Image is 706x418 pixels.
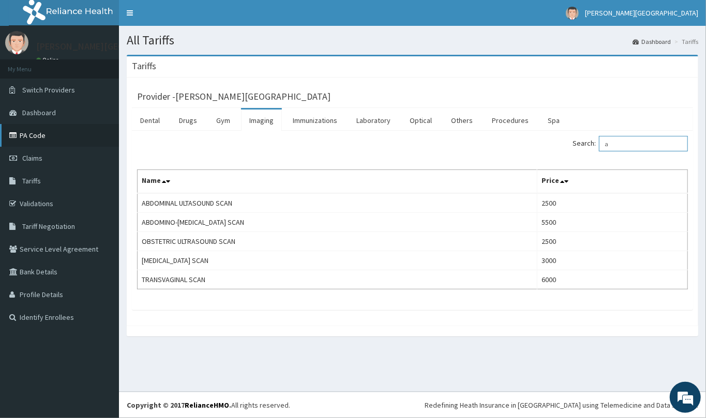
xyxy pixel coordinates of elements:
[170,5,194,30] div: Minimize live chat window
[537,170,687,194] th: Price
[348,110,399,131] a: Laboratory
[36,56,61,64] a: Online
[138,251,537,270] td: [MEDICAL_DATA] SCAN
[585,8,698,18] span: [PERSON_NAME][GEOGRAPHIC_DATA]
[5,282,197,318] textarea: Type your message and hit 'Enter'
[22,222,75,231] span: Tariff Negotiation
[138,170,537,194] th: Name
[36,42,189,51] p: [PERSON_NAME][GEOGRAPHIC_DATA]
[284,110,346,131] a: Immunizations
[119,392,706,418] footer: All rights reserved.
[208,110,238,131] a: Gym
[171,110,205,131] a: Drugs
[573,136,688,151] label: Search:
[138,270,537,289] td: TRANSVAGINAL SCAN
[401,110,440,131] a: Optical
[132,110,168,131] a: Dental
[5,31,28,54] img: User Image
[22,85,75,95] span: Switch Providers
[19,52,42,78] img: d_794563401_company_1708531726252_794563401
[137,92,331,101] h3: Provider - [PERSON_NAME][GEOGRAPHIC_DATA]
[132,61,156,71] h3: Tariffs
[566,7,579,20] img: User Image
[443,110,481,131] a: Others
[138,213,537,232] td: ABDOMINO-[MEDICAL_DATA] SCAN
[54,58,174,71] div: Chat with us now
[138,193,537,213] td: ABDOMINAL ULTASOUND SCAN
[539,110,568,131] a: Spa
[241,110,282,131] a: Imaging
[537,193,687,213] td: 2500
[22,153,42,163] span: Claims
[138,232,537,251] td: OBSTETRIC ULTRASOUND SCAN
[127,400,231,410] strong: Copyright © 2017 .
[60,130,143,235] span: We're online!
[425,400,698,410] div: Redefining Heath Insurance in [GEOGRAPHIC_DATA] using Telemedicine and Data Science!
[22,176,41,185] span: Tariffs
[599,136,688,151] input: Search:
[537,232,687,251] td: 2500
[484,110,537,131] a: Procedures
[22,108,56,117] span: Dashboard
[672,37,698,46] li: Tariffs
[537,270,687,289] td: 6000
[537,213,687,232] td: 5500
[127,34,698,47] h1: All Tariffs
[537,251,687,270] td: 3000
[633,37,671,46] a: Dashboard
[185,400,229,410] a: RelianceHMO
